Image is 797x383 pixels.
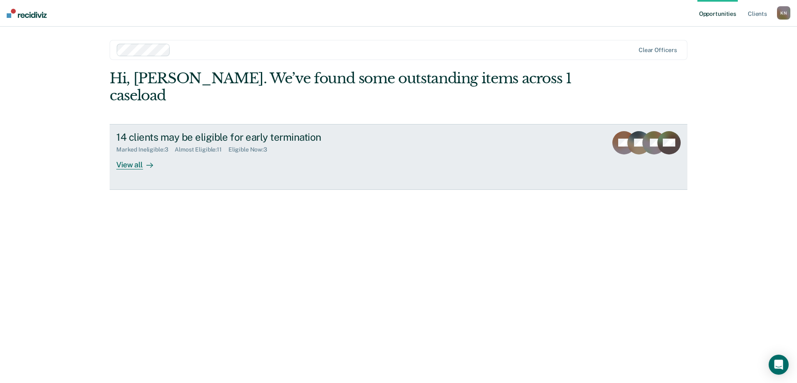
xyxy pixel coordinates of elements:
[777,6,790,20] button: KN
[110,124,687,190] a: 14 clients may be eligible for early terminationMarked Ineligible:3Almost Eligible:11Eligible Now...
[116,146,175,153] div: Marked Ineligible : 3
[116,131,409,143] div: 14 clients may be eligible for early termination
[110,70,572,104] div: Hi, [PERSON_NAME]. We’ve found some outstanding items across 1 caseload
[7,9,47,18] img: Recidiviz
[116,153,163,169] div: View all
[639,47,677,54] div: Clear officers
[228,146,274,153] div: Eligible Now : 3
[769,355,789,375] div: Open Intercom Messenger
[777,6,790,20] div: K N
[175,146,228,153] div: Almost Eligible : 11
